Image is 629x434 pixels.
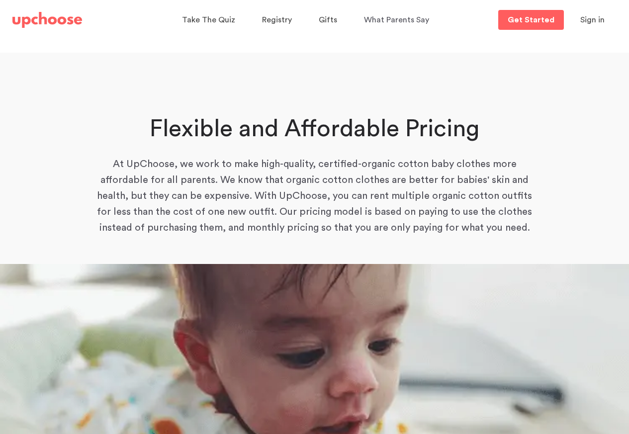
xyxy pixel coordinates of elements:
span: Take The Quiz [182,16,235,24]
p: Get Started [508,16,554,24]
img: UpChoose [12,12,82,28]
a: UpChoose [12,10,82,30]
p: At UpChoose, we work to make high-quality, certified-organic cotton baby clothes more affordable ... [93,156,536,236]
a: Gifts [319,10,340,30]
span: Sign in [580,16,605,24]
span: What Parents Say [364,16,429,24]
a: Registry [262,10,295,30]
a: What Parents Say [364,10,432,30]
a: Get Started [498,10,564,30]
button: Sign in [568,10,617,30]
span: Registry [262,16,292,24]
a: Take The Quiz [182,10,238,30]
h1: Flexible and Affordable Pricing [93,113,536,145]
span: Gifts [319,16,337,24]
